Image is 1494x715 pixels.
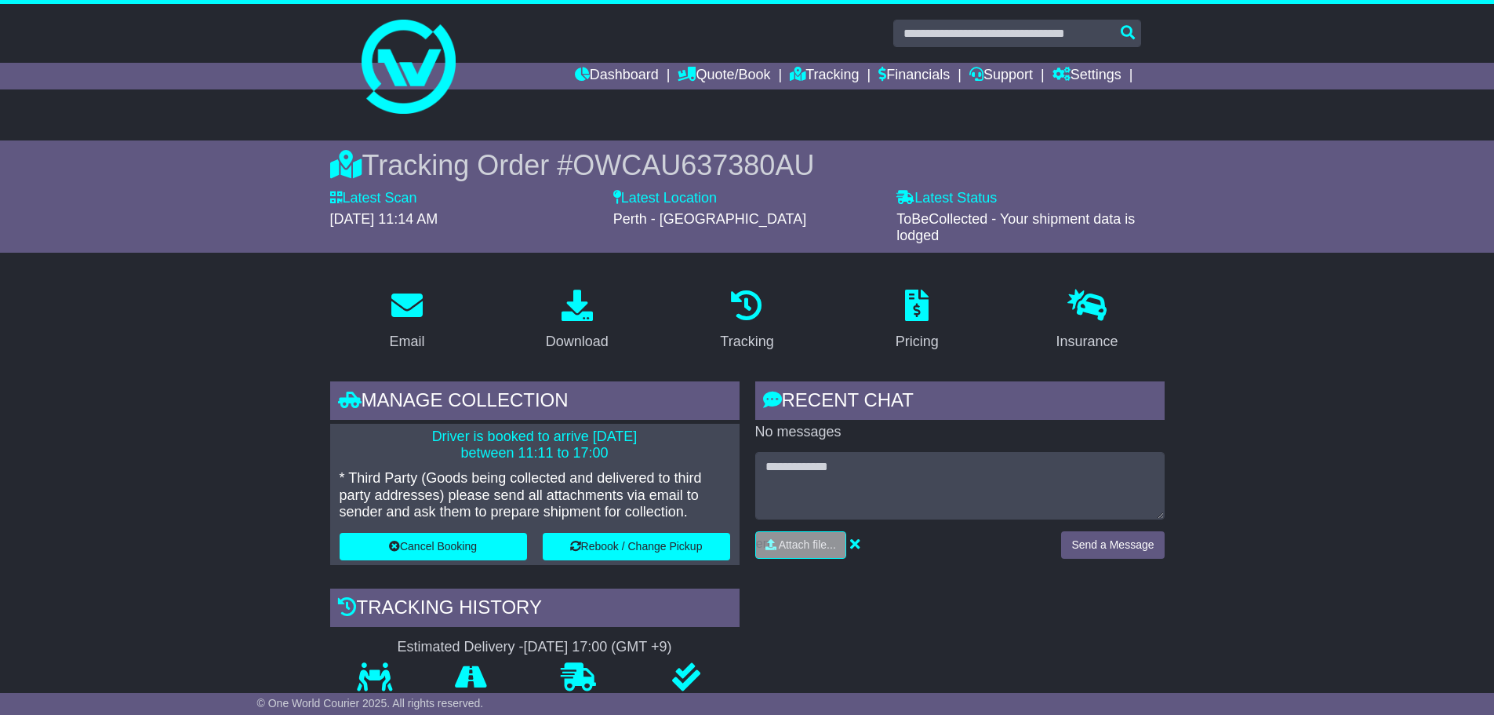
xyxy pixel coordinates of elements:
[1061,531,1164,559] button: Send a Message
[755,424,1165,441] p: No messages
[878,63,950,89] a: Financials
[340,470,730,521] p: * Third Party (Goods being collected and delivered to third party addresses) please send all atta...
[524,639,672,656] div: [DATE] 17:00 (GMT +9)
[330,211,438,227] span: [DATE] 11:14 AM
[613,190,717,207] label: Latest Location
[613,211,806,227] span: Perth - [GEOGRAPHIC_DATA]
[330,589,740,631] div: Tracking history
[720,331,773,352] div: Tracking
[1046,284,1129,358] a: Insurance
[575,63,659,89] a: Dashboard
[885,284,949,358] a: Pricing
[573,149,814,181] span: OWCAU637380AU
[969,63,1033,89] a: Support
[543,533,730,560] button: Rebook / Change Pickup
[1052,63,1121,89] a: Settings
[340,429,730,462] p: Driver is booked to arrive [DATE] between 11:11 to 17:00
[896,190,997,207] label: Latest Status
[379,284,434,358] a: Email
[790,63,859,89] a: Tracking
[546,331,609,352] div: Download
[896,331,939,352] div: Pricing
[330,639,740,656] div: Estimated Delivery -
[755,381,1165,424] div: RECENT CHAT
[330,381,740,424] div: Manage collection
[896,211,1135,244] span: ToBeCollected - Your shipment data is lodged
[710,284,783,358] a: Tracking
[330,190,417,207] label: Latest Scan
[536,284,619,358] a: Download
[389,331,424,352] div: Email
[678,63,770,89] a: Quote/Book
[257,697,484,710] span: © One World Courier 2025. All rights reserved.
[340,533,527,560] button: Cancel Booking
[1056,331,1118,352] div: Insurance
[330,148,1165,182] div: Tracking Order #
